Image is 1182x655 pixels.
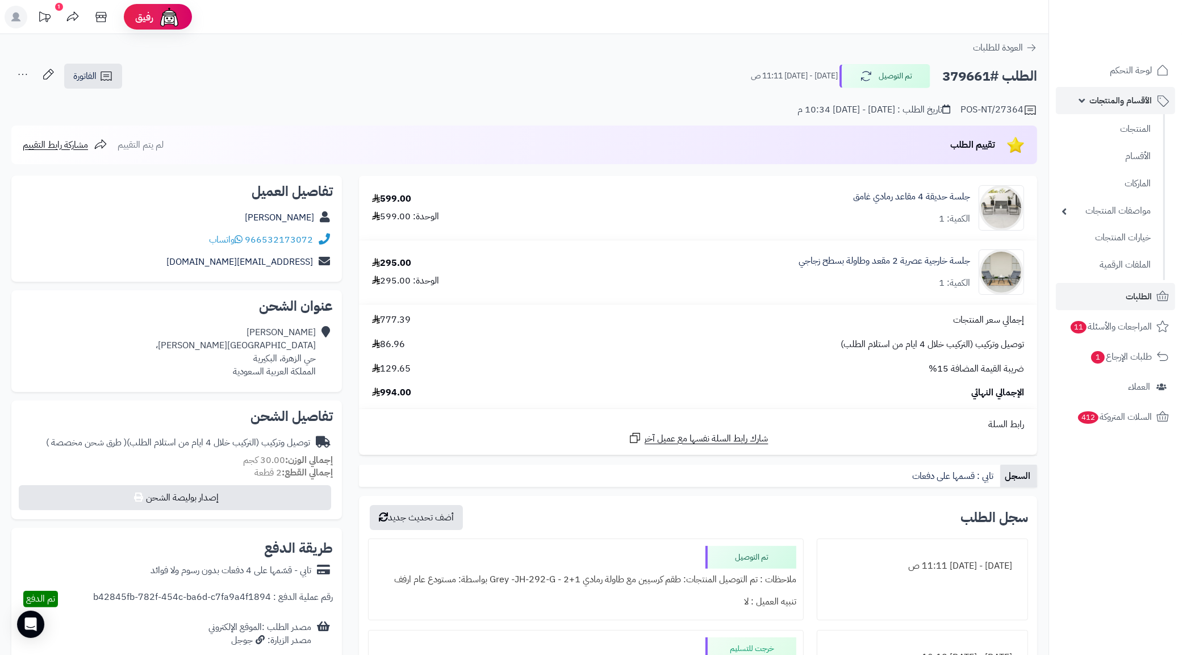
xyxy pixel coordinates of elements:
span: الفاتورة [73,69,97,83]
a: الفاتورة [64,64,122,89]
button: تم التوصيل [839,64,930,88]
div: تابي - قسّمها على 4 دفعات بدون رسوم ولا فوائد [151,564,311,577]
span: المراجعات والأسئلة [1070,319,1152,335]
a: العودة للطلبات [973,41,1037,55]
a: السجل [1000,465,1037,487]
span: شارك رابط السلة نفسها مع عميل آخر [645,432,768,445]
div: [DATE] - [DATE] 11:11 ص [824,555,1021,577]
a: واتساب [209,233,243,247]
button: إصدار بوليصة الشحن [19,485,331,510]
span: 129.65 [372,362,411,376]
img: 1754462711-110119010022-90x90.jpg [979,185,1024,231]
div: تم التوصيل [705,546,796,569]
div: تنبيه العميل : لا [375,591,796,613]
span: ضريبة القيمة المضافة 15% [929,362,1024,376]
h2: تفاصيل الشحن [20,410,333,423]
a: السلات المتروكة412 [1056,403,1175,431]
div: 295.00 [372,257,411,270]
button: أضف تحديث جديد [370,505,463,530]
span: لوحة التحكم [1110,62,1152,78]
span: العملاء [1128,379,1150,395]
span: 777.39 [372,314,411,327]
a: الملفات الرقمية [1056,253,1156,277]
a: مشاركة رابط التقييم [23,138,107,152]
strong: إجمالي القطع: [282,466,333,479]
span: 994.00 [372,386,411,399]
div: رابط السلة [364,418,1033,431]
h3: سجل الطلب [960,511,1028,524]
a: 966532173072 [245,233,313,247]
img: 1754900832-110124010032-90x90.jpg [979,249,1024,295]
h2: عنوان الشحن [20,299,333,313]
span: 86.96 [372,338,405,351]
div: رقم عملية الدفع : b42845fb-782f-454c-ba6d-c7fa9a4f1894 [93,591,333,607]
span: إجمالي سعر المنتجات [953,314,1024,327]
div: الوحدة: 295.00 [372,274,439,287]
span: مشاركة رابط التقييم [23,138,88,152]
a: خيارات المنتجات [1056,226,1156,250]
strong: إجمالي الوزن: [285,453,333,467]
a: المراجعات والأسئلة11 [1056,313,1175,340]
span: 412 [1078,411,1099,424]
a: الأقسام [1056,144,1156,169]
div: 599.00 [372,193,411,206]
a: [EMAIL_ADDRESS][DOMAIN_NAME] [166,255,313,269]
div: الوحدة: 599.00 [372,210,439,223]
span: 1 [1091,351,1105,364]
a: [PERSON_NAME] [245,211,314,224]
h2: تفاصيل العميل [20,185,333,198]
h2: الطلب #379661 [942,65,1037,88]
a: طلبات الإرجاع1 [1056,343,1175,370]
a: العملاء [1056,373,1175,400]
span: ( طرق شحن مخصصة ) [46,436,127,449]
div: تاريخ الطلب : [DATE] - [DATE] 10:34 م [797,103,950,116]
span: توصيل وتركيب (التركيب خلال 4 ايام من استلام الطلب) [841,338,1024,351]
small: 2 قطعة [254,466,333,479]
a: المنتجات [1056,117,1156,141]
img: logo-2.png [1105,32,1171,56]
div: مصدر الزيارة: جوجل [208,634,311,647]
div: توصيل وتركيب (التركيب خلال 4 ايام من استلام الطلب) [46,436,310,449]
div: Open Intercom Messenger [17,611,44,638]
span: العودة للطلبات [973,41,1023,55]
a: لوحة التحكم [1056,57,1175,84]
span: الأقسام والمنتجات [1089,93,1152,109]
a: جلسة خارجية عصرية 2 مقعد وطاولة بسطح زجاجي [799,255,970,268]
div: 1 [55,3,63,11]
a: شارك رابط السلة نفسها مع عميل آخر [628,431,768,445]
a: تابي : قسمها على دفعات [908,465,1000,487]
span: السلات المتروكة [1077,409,1152,425]
span: الطلبات [1126,289,1152,304]
span: تقييم الطلب [950,138,995,152]
div: مصدر الطلب :الموقع الإلكتروني [208,621,311,647]
span: 11 [1071,321,1087,333]
span: طلبات الإرجاع [1090,349,1152,365]
small: [DATE] - [DATE] 11:11 ص [751,70,838,82]
div: الكمية: 1 [939,277,970,290]
small: 30.00 كجم [243,453,333,467]
a: الطلبات [1056,283,1175,310]
a: جلسة حديقة 4 مقاعد رمادي غامق [853,190,970,203]
a: الماركات [1056,172,1156,196]
span: لم يتم التقييم [118,138,164,152]
a: مواصفات المنتجات [1056,199,1156,223]
span: رفيق [135,10,153,24]
span: تم الدفع [26,592,55,606]
span: الإجمالي النهائي [971,386,1024,399]
img: ai-face.png [158,6,181,28]
div: ملاحظات : تم التوصيل المنتجات: طقم كرسيين مع طاولة رمادي 1+2 - Grey -JH-292-G بواسطة: مستودع عام ... [375,569,796,591]
h2: طريقة الدفع [264,541,333,555]
div: POS-NT/27364 [960,103,1037,117]
a: تحديثات المنصة [30,6,59,31]
div: الكمية: 1 [939,212,970,226]
div: [PERSON_NAME] [GEOGRAPHIC_DATA][PERSON_NAME]، حي الزهرة، البكيرية المملكة العربية السعودية [156,326,316,378]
